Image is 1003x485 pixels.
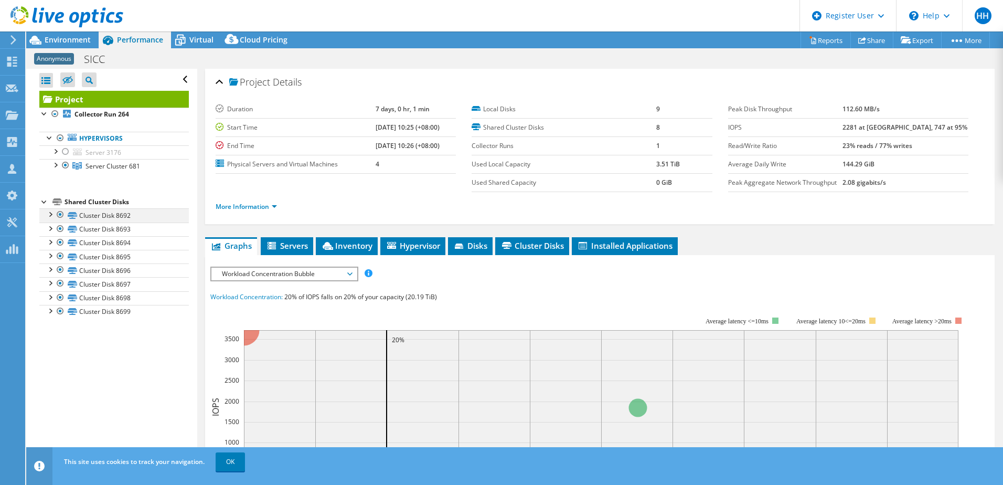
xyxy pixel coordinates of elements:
[39,145,189,159] a: Server 3176
[392,335,404,344] text: 20%
[453,240,487,251] span: Disks
[216,452,245,471] a: OK
[284,292,437,301] span: 20% of IOPS falls on 20% of your capacity (20.19 TiB)
[210,398,221,416] text: IOPS
[64,457,205,466] span: This site uses cookies to track your navigation.
[706,318,769,325] tspan: Average latency <=10ms
[842,141,912,150] b: 23% reads / 77% writes
[266,240,308,251] span: Servers
[842,178,886,187] b: 2.08 gigabits/s
[216,141,376,151] label: End Time
[500,240,564,251] span: Cluster Disks
[39,108,189,121] a: Collector Run 264
[796,318,866,325] tspan: Average latency 10<=20ms
[376,160,379,168] b: 4
[801,32,851,48] a: Reports
[941,32,990,48] a: More
[728,122,843,133] label: IOPS
[472,159,656,170] label: Used Local Capacity
[842,160,874,168] b: 144.29 GiB
[39,236,189,250] a: Cluster Disk 8694
[472,141,656,151] label: Collector Runs
[386,240,440,251] span: Hypervisor
[225,438,239,447] text: 1000
[39,132,189,145] a: Hypervisors
[39,208,189,222] a: Cluster Disk 8692
[216,122,376,133] label: Start Time
[225,397,239,406] text: 2000
[225,417,239,426] text: 1500
[472,104,656,114] label: Local Disks
[65,196,189,208] div: Shared Cluster Disks
[210,292,283,301] span: Workload Concentration:
[210,240,252,251] span: Graphs
[656,178,672,187] b: 0 GiB
[909,11,919,20] svg: \n
[850,32,893,48] a: Share
[39,305,189,319] a: Cluster Disk 8699
[217,268,351,280] span: Workload Concentration Bubble
[728,141,843,151] label: Read/Write Ratio
[728,159,843,170] label: Average Daily Write
[842,104,880,113] b: 112.60 MB/s
[216,202,277,211] a: More Information
[376,104,430,113] b: 7 days, 0 hr, 1 min
[39,277,189,291] a: Cluster Disk 8697
[225,355,239,364] text: 3000
[728,104,843,114] label: Peak Disk Throughput
[225,334,239,343] text: 3500
[216,104,376,114] label: Duration
[240,35,287,45] span: Cloud Pricing
[321,240,372,251] span: Inventory
[45,35,91,45] span: Environment
[472,177,656,188] label: Used Shared Capacity
[225,376,239,385] text: 2500
[39,263,189,277] a: Cluster Disk 8696
[34,53,74,65] span: Anonymous
[728,177,843,188] label: Peak Aggregate Network Throughput
[79,54,121,65] h1: SICC
[117,35,163,45] span: Performance
[229,77,270,88] span: Project
[656,123,660,132] b: 8
[656,104,660,113] b: 9
[39,223,189,236] a: Cluster Disk 8693
[39,291,189,305] a: Cluster Disk 8698
[975,7,991,24] span: HH
[656,160,680,168] b: 3.51 TiB
[376,123,440,132] b: [DATE] 10:25 (+08:00)
[893,32,942,48] a: Export
[39,159,189,173] a: Server Cluster 681
[216,159,376,170] label: Physical Servers and Virtual Machines
[842,123,967,132] b: 2281 at [GEOGRAPHIC_DATA], 747 at 95%
[189,35,214,45] span: Virtual
[376,141,440,150] b: [DATE] 10:26 (+08:00)
[39,91,189,108] a: Project
[472,122,656,133] label: Shared Cluster Disks
[86,162,140,171] span: Server Cluster 681
[577,240,673,251] span: Installed Applications
[39,250,189,263] a: Cluster Disk 8695
[656,141,660,150] b: 1
[86,148,121,157] span: Server 3176
[892,318,952,325] text: Average latency >20ms
[74,110,129,119] b: Collector Run 264
[273,76,302,88] span: Details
